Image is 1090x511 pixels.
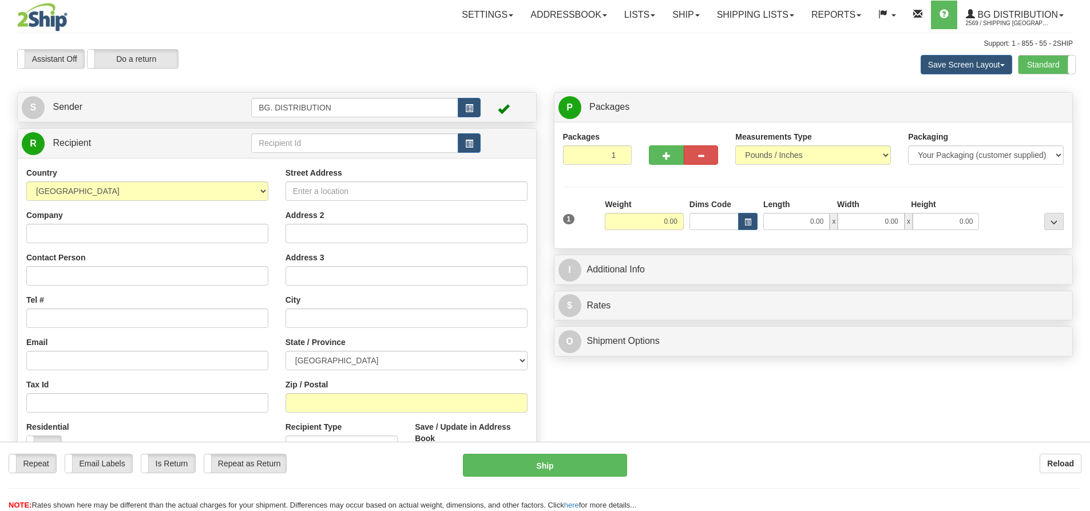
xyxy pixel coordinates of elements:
[966,18,1052,29] span: 2569 / Shipping [GEOGRAPHIC_DATA]
[1047,459,1074,468] b: Reload
[558,330,581,353] span: O
[763,199,790,210] label: Length
[735,131,812,142] label: Measurements Type
[453,1,522,29] a: Settings
[26,421,69,433] label: Residential
[26,252,85,263] label: Contact Person
[558,294,581,317] span: $
[286,167,342,179] label: Street Address
[17,39,1073,49] div: Support: 1 - 855 - 55 - 2SHIP
[286,252,324,263] label: Address 3
[26,379,49,390] label: Tax Id
[251,98,458,117] input: Sender Id
[957,1,1072,29] a: BG Distribution 2569 / Shipping [GEOGRAPHIC_DATA]
[837,199,859,210] label: Width
[53,138,91,148] span: Recipient
[26,294,44,306] label: Tel #
[564,501,579,509] a: here
[558,258,1069,282] a: IAdditional Info
[286,379,328,390] label: Zip / Postal
[286,336,346,348] label: State / Province
[616,1,664,29] a: Lists
[558,259,581,282] span: I
[830,213,838,230] span: x
[26,209,63,221] label: Company
[415,421,527,444] label: Save / Update in Address Book
[921,55,1012,74] button: Save Screen Layout
[664,1,708,29] a: Ship
[27,436,61,454] label: No
[204,454,286,473] label: Repeat as Return
[605,199,631,210] label: Weight
[689,199,731,210] label: Dims Code
[17,3,68,31] img: logo2569.jpg
[1040,454,1081,473] button: Reload
[1044,213,1064,230] div: ...
[558,330,1069,353] a: OShipment Options
[26,167,57,179] label: Country
[22,96,45,119] span: S
[22,132,45,155] span: R
[975,10,1058,19] span: BG Distribution
[905,213,913,230] span: x
[563,214,575,224] span: 1
[9,454,56,473] label: Repeat
[22,132,226,155] a: R Recipient
[522,1,616,29] a: Addressbook
[1064,197,1089,314] iframe: chat widget
[26,336,47,348] label: Email
[908,131,948,142] label: Packaging
[558,294,1069,318] a: $Rates
[803,1,870,29] a: Reports
[286,181,528,201] input: Enter a location
[65,454,132,473] label: Email Labels
[558,96,1069,119] a: P Packages
[589,102,629,112] span: Packages
[18,50,84,68] label: Assistant Off
[463,454,627,477] button: Ship
[286,294,300,306] label: City
[53,102,82,112] span: Sender
[22,96,251,119] a: S Sender
[563,131,600,142] label: Packages
[708,1,803,29] a: Shipping lists
[141,454,195,473] label: Is Return
[9,501,31,509] span: NOTE:
[286,421,342,433] label: Recipient Type
[88,50,178,68] label: Do a return
[911,199,936,210] label: Height
[1018,56,1075,74] label: Standard
[558,96,581,119] span: P
[286,209,324,221] label: Address 2
[251,133,458,153] input: Recipient Id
